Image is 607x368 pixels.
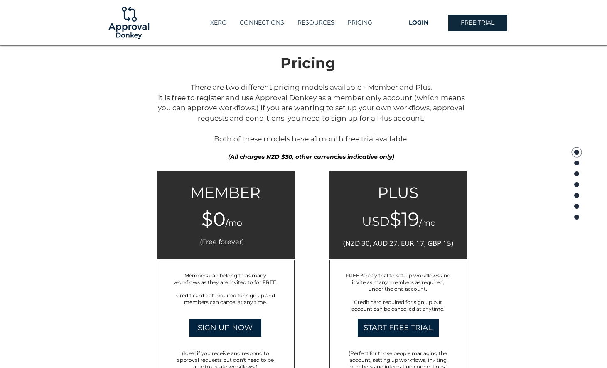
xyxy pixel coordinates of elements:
[341,16,379,30] a: PRICING
[291,16,341,30] div: RESOURCES
[358,319,439,337] a: START FREE TRIAL
[206,16,231,30] p: XERO
[571,147,582,222] nav: Page
[389,15,448,31] a: LOGIN
[176,292,275,305] span: Credit card not required for sign up and members can cancel at any time.
[202,207,226,230] span: $0
[198,323,253,333] span: SIGN UP NOW
[236,16,288,30] p: CONNECTIONS
[409,19,428,27] span: LOGIN
[461,19,494,27] span: FREE TRIAL
[158,83,465,143] span: There are two different pricing models available - Member and Plus. It is free to register and us...
[343,16,376,30] p: PRICING
[174,272,278,285] span: Members can belong to as many workflows as they are invited to for FREE.
[106,0,151,45] img: Logo-01.png
[189,319,261,337] a: SIGN UP NOW
[293,16,339,30] p: RESOURCES
[228,153,394,161] span: (All charges NZD $30, other currencies indicative only)​
[280,54,336,72] span: Pricing
[204,16,233,30] a: XERO
[162,265,279,276] h6: Includes:
[226,218,242,228] span: /mo
[346,272,450,292] span: FREE 30 day trial to set-up workflows and invite as many members as required, under the one account.
[390,207,419,230] span: $19
[378,183,418,202] span: PLUS
[233,16,291,30] a: CONNECTIONS
[448,15,507,31] a: FREE TRIAL
[364,323,433,333] span: START FREE TRIAL
[200,238,244,246] span: (Free forever)
[190,183,260,202] span: MEMBER
[343,238,453,248] span: (NZD 30, AUD 27, EUR 17, GBP 15)
[351,299,445,312] span: Credit card required for sign up but account can be cancelled at anytime.
[315,135,375,143] a: 1 month free trial
[362,214,390,229] span: USD
[419,218,436,228] span: /mo
[193,16,389,30] nav: Site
